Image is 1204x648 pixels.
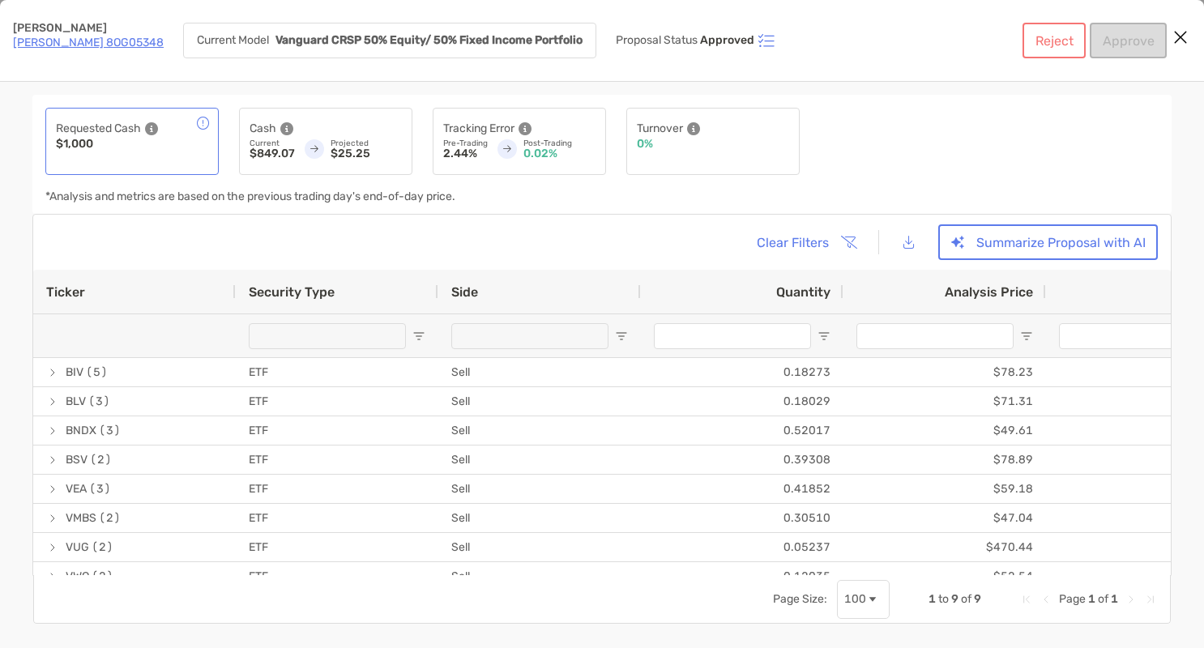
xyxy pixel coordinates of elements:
[92,534,113,561] span: (2)
[773,592,827,606] div: Page Size:
[844,592,866,606] div: 100
[637,139,653,150] p: 0%
[641,416,843,445] div: 0.52017
[438,562,641,590] div: Sell
[641,475,843,503] div: 0.41852
[236,475,438,503] div: ETF
[236,504,438,532] div: ETF
[236,562,438,590] div: ETF
[66,417,96,444] span: BNDX
[1088,592,1095,606] span: 1
[45,191,455,202] p: *Analysis and metrics are based on the previous trading day's end-of-day price.
[641,533,843,561] div: 0.05237
[331,139,402,148] p: Projected
[56,139,93,150] p: $1,000
[86,359,108,386] span: (5)
[700,34,754,47] p: Approved
[856,323,1014,349] input: Analysis Price Filter Input
[616,34,698,47] p: Proposal Status
[818,330,830,343] button: Open Filter Menu
[843,416,1046,445] div: $49.61
[250,148,295,160] p: $849.07
[99,417,121,444] span: (3)
[443,139,488,148] p: Pre-Trading
[236,446,438,474] div: ETF
[951,592,959,606] span: 9
[1020,593,1033,606] div: First Page
[412,330,425,343] button: Open Filter Menu
[250,118,276,139] p: Cash
[438,416,641,445] div: Sell
[250,139,295,148] p: Current
[1020,330,1033,343] button: Open Filter Menu
[92,563,113,590] span: (2)
[641,504,843,532] div: 0.30510
[1168,26,1193,50] button: Close modal
[843,562,1046,590] div: $52.54
[641,387,843,416] div: 0.18029
[744,224,867,260] button: Clear Filters
[443,118,514,139] p: Tracking Error
[236,387,438,416] div: ETF
[1040,593,1052,606] div: Previous Page
[13,23,164,34] p: [PERSON_NAME]
[929,592,936,606] span: 1
[66,475,87,502] span: VEA
[843,446,1046,474] div: $78.89
[641,446,843,474] div: 0.39308
[236,416,438,445] div: ETF
[641,562,843,590] div: 0.12035
[66,563,89,590] span: VWO
[66,505,96,531] span: VMBS
[438,533,641,561] div: Sell
[438,446,641,474] div: Sell
[90,446,112,473] span: (2)
[66,534,89,561] span: VUG
[1098,592,1108,606] span: of
[641,358,843,386] div: 0.18273
[249,284,335,300] span: Security Type
[843,504,1046,532] div: $47.04
[438,358,641,386] div: Sell
[938,592,949,606] span: to
[523,148,596,160] p: 0.02%
[654,323,811,349] input: Quantity Filter Input
[843,387,1046,416] div: $71.31
[438,387,641,416] div: Sell
[1125,593,1138,606] div: Next Page
[89,475,111,502] span: (3)
[331,148,402,160] p: $25.25
[66,388,86,415] span: BLV
[1111,592,1118,606] span: 1
[938,224,1158,260] button: Summarize Proposal with AI
[1144,593,1157,606] div: Last Page
[197,35,269,46] p: Current Model
[1023,23,1086,58] button: Reject
[451,284,478,300] span: Side
[776,284,830,300] span: Quantity
[88,388,110,415] span: (3)
[945,284,1033,300] span: Analysis Price
[438,475,641,503] div: Sell
[961,592,971,606] span: of
[438,504,641,532] div: Sell
[66,359,83,386] span: BIV
[275,33,583,47] strong: Vanguard CRSP 50% Equity/ 50% Fixed Income Portfolio
[66,446,88,473] span: BSV
[99,505,121,531] span: (2)
[443,148,488,160] p: 2.44%
[236,358,438,386] div: ETF
[523,139,596,148] p: Post-Trading
[56,118,141,139] p: Requested Cash
[637,118,683,139] p: Turnover
[13,36,164,49] a: [PERSON_NAME] 8OG05348
[843,475,1046,503] div: $59.18
[615,330,628,343] button: Open Filter Menu
[837,580,890,619] div: Page Size
[974,592,981,606] span: 9
[843,533,1046,561] div: $470.44
[236,533,438,561] div: ETF
[1059,592,1086,606] span: Page
[843,358,1046,386] div: $78.23
[46,284,85,300] span: Ticker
